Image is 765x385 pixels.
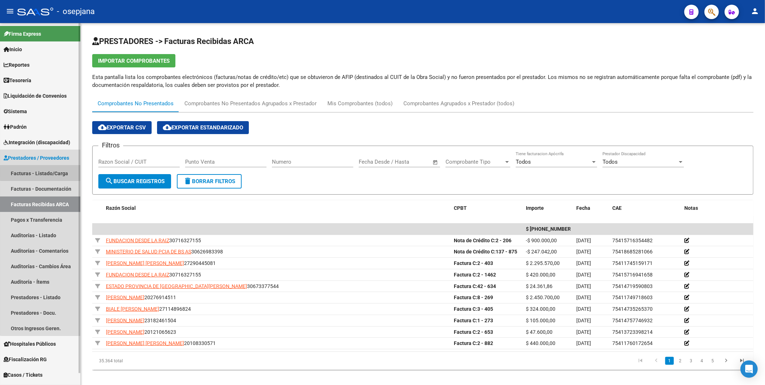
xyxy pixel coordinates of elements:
span: $ 47.600,00 [526,329,552,335]
span: FUNDACION DESDE LA RAIZ [106,238,169,243]
mat-icon: search [105,177,113,185]
div: 23182461504 [106,317,448,325]
span: [PERSON_NAME] [PERSON_NAME] [106,260,184,266]
span: 75418685281066 [612,249,653,255]
span: Fecha [576,205,590,211]
span: Borrar Filtros [183,178,235,185]
input: Fecha fin [394,159,429,165]
button: Exportar Estandarizado [157,121,249,134]
span: Factura C: [454,340,477,346]
a: 1 [665,357,674,365]
span: BIALE [PERSON_NAME] [106,306,159,312]
a: go to previous page [649,357,663,365]
span: Sistema [4,107,27,115]
span: Importar Comprobantes [98,58,170,64]
span: 75414757746932 [612,318,653,323]
datatable-header-cell: Importe [523,200,573,216]
div: 27290445081 [106,259,448,267]
span: $ 420.000,00 [526,272,555,278]
span: Tesorería [4,76,31,84]
div: Mis Comprobantes (todos) [327,99,393,107]
span: 75411745159171 [612,260,653,266]
button: Importar Comprobantes [92,54,175,67]
span: 75411760172654 [612,340,653,346]
input: Fecha inicio [359,159,388,165]
div: 35.364 total [92,352,223,370]
datatable-header-cell: CAE [609,200,681,216]
span: 75415716941658 [612,272,653,278]
span: CPBT [454,205,467,211]
span: Liquidación de Convenios [4,92,67,100]
span: [DATE] [576,318,591,323]
strong: 2 - 653 [454,329,493,335]
span: $ 24.361,86 [526,283,552,289]
span: $ 2.450.700,00 [526,295,560,300]
span: $ 2.295.570,00 [526,260,560,266]
span: MINISTERIO DE SALUD PCIA DE BS AS [106,249,191,255]
strong: 2 - 1462 [454,272,496,278]
a: go to first page [634,357,647,365]
span: Fiscalización RG [4,355,47,363]
button: Exportar CSV [92,121,152,134]
button: Buscar Registros [98,174,171,189]
p: Esta pantalla lista los comprobantes electrónicos (facturas/notas de crédito/etc) que se obtuvier... [92,73,753,89]
span: Factura C: [454,283,477,289]
span: Factura C: [454,329,477,335]
span: [DATE] [576,238,591,243]
span: [DATE] [576,249,591,255]
a: go to last page [735,357,749,365]
a: 3 [687,357,695,365]
h2: PRESTADORES -> Facturas Recibidas ARCA [92,35,753,48]
datatable-header-cell: Fecha [573,200,609,216]
h3: Filtros [98,140,123,150]
span: [DATE] [576,329,591,335]
strong: 137 - 875 [454,249,517,255]
span: 75411749718603 [612,295,653,300]
span: Hospitales Públicos [4,340,56,348]
span: [PERSON_NAME] [PERSON_NAME] [106,340,184,346]
span: Casos / Tickets [4,371,42,379]
div: 20108330571 [106,339,448,348]
span: Razón Social [106,205,136,211]
div: 20276914511 [106,293,448,302]
span: Prestadores / Proveedores [4,154,69,162]
div: 27114896824 [106,305,448,313]
span: Reportes [4,61,30,69]
strong: 8 - 269 [454,295,493,300]
span: [DATE] [576,306,591,312]
div: 30626983398 [106,248,448,256]
span: CAE [612,205,622,211]
div: 30716327155 [106,271,448,279]
span: Nota de Crédito C: [454,249,496,255]
strong: 2 - 206 [454,238,511,243]
a: 5 [708,357,717,365]
span: [DATE] [576,340,591,346]
span: Exportar Estandarizado [163,124,243,131]
span: [PERSON_NAME] [106,295,144,300]
div: 30716327155 [106,236,448,245]
datatable-header-cell: Notas [681,200,753,216]
span: Factura C: [454,318,477,323]
li: page 2 [675,355,686,367]
span: FUNDACION DESDE LA RAIZ [106,272,169,278]
strong: 42 - 634 [454,283,496,289]
div: Open Intercom Messenger [741,360,758,378]
span: Importe [526,205,544,211]
span: Factura C: [454,306,477,312]
span: Nota de Crédito C: [454,238,496,243]
span: $ 31.434.928.984,35 [526,226,579,232]
a: go to next page [719,357,733,365]
div: Comprobantes No Presentados Agrupados x Prestador [184,99,317,107]
span: [DATE] [576,283,591,289]
datatable-header-cell: CPBT [451,200,523,216]
span: Notas [684,205,698,211]
strong: 2 - 882 [454,340,493,346]
a: 2 [676,357,685,365]
li: page 5 [707,355,718,367]
span: Padrón [4,123,27,131]
span: Integración (discapacidad) [4,138,70,146]
span: $ 324.000,00 [526,306,555,312]
div: 20121065623 [106,328,448,336]
strong: 1 - 273 [454,318,493,323]
span: Firma Express [4,30,41,38]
